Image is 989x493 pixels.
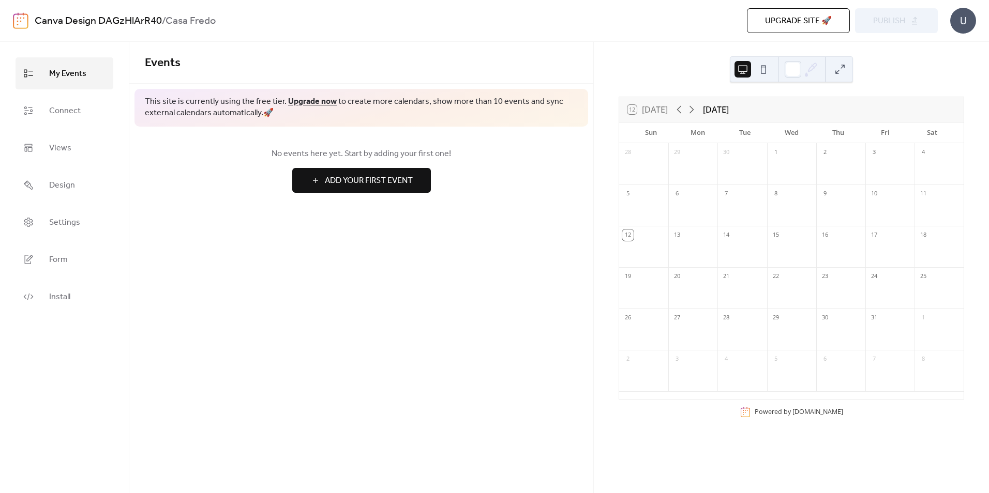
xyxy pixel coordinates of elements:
[868,312,880,323] div: 31
[819,188,831,199] div: 9
[721,229,732,241] div: 14
[16,281,113,313] a: Install
[770,271,782,282] div: 22
[815,122,862,143] div: Thu
[325,175,413,187] span: Add Your First Event
[770,229,782,241] div: 15
[868,147,880,158] div: 3
[721,312,732,323] div: 28
[16,132,113,164] a: Views
[819,271,831,282] div: 23
[755,407,843,416] div: Powered by
[703,103,729,116] div: [DATE]
[49,66,86,82] span: My Events
[16,243,113,275] a: Form
[622,271,634,282] div: 19
[918,147,929,158] div: 4
[918,229,929,241] div: 18
[721,147,732,158] div: 30
[918,188,929,199] div: 11
[622,147,634,158] div: 28
[627,122,675,143] div: Sun
[770,312,782,323] div: 29
[622,229,634,241] div: 12
[671,271,683,282] div: 20
[622,188,634,199] div: 5
[950,8,976,34] div: U
[49,103,81,119] span: Connect
[49,177,75,194] span: Design
[819,147,831,158] div: 2
[162,11,166,31] b: /
[49,214,80,231] span: Settings
[770,147,782,158] div: 1
[16,169,113,201] a: Design
[721,188,732,199] div: 7
[145,148,578,160] span: No events here yet. Start by adding your first one!
[622,312,634,323] div: 26
[868,188,880,199] div: 10
[16,95,113,127] a: Connect
[918,353,929,365] div: 8
[13,12,28,29] img: logo
[819,312,831,323] div: 30
[145,52,181,74] span: Events
[768,122,815,143] div: Wed
[671,147,683,158] div: 29
[16,206,113,238] a: Settings
[792,407,843,416] a: [DOMAIN_NAME]
[49,140,71,157] span: Views
[16,57,113,89] a: My Events
[721,122,768,143] div: Tue
[671,353,683,365] div: 3
[868,229,880,241] div: 17
[908,122,955,143] div: Sat
[49,252,68,268] span: Form
[292,168,431,193] button: Add Your First Event
[770,188,782,199] div: 8
[145,168,578,193] a: Add Your First Event
[721,271,732,282] div: 21
[622,353,634,365] div: 2
[918,271,929,282] div: 25
[166,11,216,31] b: Casa Fredo
[671,312,683,323] div: 27
[819,353,831,365] div: 6
[675,122,722,143] div: Mon
[288,94,337,110] a: Upgrade now
[49,289,70,305] span: Install
[747,8,850,33] button: Upgrade site 🚀
[918,312,929,323] div: 1
[765,15,832,27] span: Upgrade site 🚀
[671,229,683,241] div: 13
[819,229,831,241] div: 16
[721,353,732,365] div: 4
[770,353,782,365] div: 5
[868,353,880,365] div: 7
[868,271,880,282] div: 24
[862,122,909,143] div: Fri
[671,188,683,199] div: 6
[145,96,578,119] span: This site is currently using the free tier. to create more calendars, show more than 10 events an...
[35,11,162,31] a: Canva Design DAGzHlArR40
